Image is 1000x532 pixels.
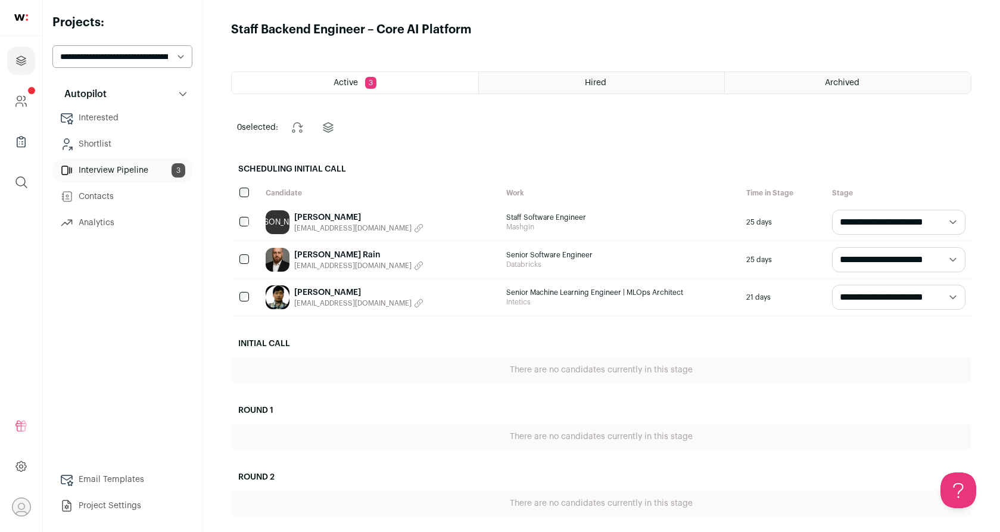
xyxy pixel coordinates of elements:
[52,158,192,182] a: Interview Pipeline3
[237,122,278,133] span: selected:
[294,298,412,308] span: [EMAIL_ADDRESS][DOMAIN_NAME]
[266,210,289,234] a: [PERSON_NAME]
[7,87,35,116] a: Company and ATS Settings
[231,156,971,182] h2: Scheduling Initial Call
[479,72,725,94] a: Hired
[7,127,35,156] a: Company Lists
[231,464,971,490] h2: Round 2
[294,261,423,270] button: [EMAIL_ADDRESS][DOMAIN_NAME]
[506,213,735,222] span: Staff Software Engineer
[231,490,971,517] div: There are no candidates currently in this stage
[294,298,423,308] button: [EMAIL_ADDRESS][DOMAIN_NAME]
[266,285,289,309] img: 235cca6d04800b0d3a52ad8cf9c59737372eba46bb733e0cae764917146b6e77.jpg
[237,123,242,132] span: 0
[52,14,192,31] h2: Projects:
[266,248,289,272] img: 8f8aaa348514b96c6314f03aaed00faded635903285d5c832aaa508b99454477.jpg
[740,241,826,278] div: 25 days
[52,211,192,235] a: Analytics
[294,223,412,233] span: [EMAIL_ADDRESS][DOMAIN_NAME]
[334,79,358,87] span: Active
[740,204,826,241] div: 25 days
[506,222,735,232] span: Mashgin
[52,82,192,106] button: Autopilot
[52,494,192,518] a: Project Settings
[506,250,735,260] span: Senior Software Engineer
[740,182,826,204] div: Time in Stage
[506,288,735,297] span: Senior Machine Learning Engineer | MLOps Architect
[231,21,471,38] h1: Staff Backend Engineer – Core AI Platform
[826,182,971,204] div: Stage
[294,261,412,270] span: [EMAIL_ADDRESS][DOMAIN_NAME]
[740,279,826,316] div: 21 days
[294,211,423,223] a: [PERSON_NAME]
[52,106,192,130] a: Interested
[172,163,185,178] span: 3
[52,468,192,491] a: Email Templates
[294,287,423,298] a: [PERSON_NAME]
[231,357,971,383] div: There are no candidates currently in this stage
[725,72,971,94] a: Archived
[506,260,735,269] span: Databricks
[940,472,976,508] iframe: Help Scout Beacon - Open
[7,46,35,75] a: Projects
[14,14,28,21] img: wellfound-shorthand-0d5821cbd27db2630d0214b213865d53afaa358527fdda9d0ea32b1df1b89c2c.svg
[294,223,423,233] button: [EMAIL_ADDRESS][DOMAIN_NAME]
[231,424,971,450] div: There are no candidates currently in this stage
[365,77,376,89] span: 3
[825,79,859,87] span: Archived
[231,397,971,424] h2: Round 1
[52,185,192,209] a: Contacts
[500,182,741,204] div: Work
[294,249,423,261] a: [PERSON_NAME] Rain
[585,79,606,87] span: Hired
[231,331,971,357] h2: Initial Call
[260,182,500,204] div: Candidate
[57,87,107,101] p: Autopilot
[52,132,192,156] a: Shortlist
[506,297,735,307] span: Intetics
[12,497,31,517] button: Open dropdown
